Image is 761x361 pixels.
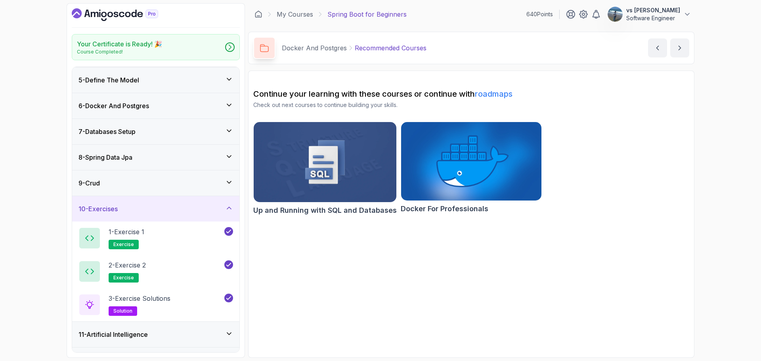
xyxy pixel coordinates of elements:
[72,196,239,222] button: 10-Exercises
[78,330,148,339] h3: 11 - Artificial Intelligence
[78,227,233,249] button: 1-Exercise 1exercise
[526,10,553,18] p: 640 Points
[355,43,426,53] p: Recommended Courses
[78,101,149,111] h3: 6 - Docker And Postgres
[72,8,176,21] a: Dashboard
[109,294,170,303] p: 3 - Exercise Solutions
[327,10,407,19] p: Spring Boot for Beginners
[78,127,136,136] h3: 7 - Databases Setup
[72,34,240,60] a: Your Certificate is Ready! 🎉Course Completed!
[72,145,239,170] button: 8-Spring Data Jpa
[78,75,139,85] h3: 5 - Define The Model
[608,7,623,22] img: user profile image
[77,39,162,49] h2: Your Certificate is Ready! 🎉
[282,43,347,53] p: Docker And Postgres
[78,260,233,283] button: 2-Exercise 2exercise
[607,6,691,22] button: user profile imagevs [PERSON_NAME]Software Engineer
[109,260,146,270] p: 2 - Exercise 2
[475,89,512,99] a: roadmaps
[72,170,239,196] button: 9-Crud
[670,38,689,57] button: next content
[626,14,680,22] p: Software Engineer
[277,10,313,19] a: My Courses
[254,10,262,18] a: Dashboard
[626,6,680,14] p: vs [PERSON_NAME]
[78,153,132,162] h3: 8 - Spring Data Jpa
[253,88,689,99] h2: Continue your learning with these courses or continue with
[401,122,541,201] img: Docker For Professionals card
[72,119,239,144] button: 7-Databases Setup
[254,122,396,202] img: Up and Running with SQL and Databases card
[72,93,239,118] button: 6-Docker And Postgres
[648,38,667,57] button: previous content
[253,205,397,216] h2: Up and Running with SQL and Databases
[113,241,134,248] span: exercise
[253,101,689,109] p: Check out next courses to continue building your skills.
[78,204,118,214] h3: 10 - Exercises
[78,178,100,188] h3: 9 - Crud
[113,275,134,281] span: exercise
[401,122,542,214] a: Docker For Professionals cardDocker For Professionals
[401,203,488,214] h2: Docker For Professionals
[72,67,239,93] button: 5-Define The Model
[113,308,132,314] span: solution
[253,122,397,216] a: Up and Running with SQL and Databases cardUp and Running with SQL and Databases
[72,322,239,347] button: 11-Artificial Intelligence
[77,49,162,55] p: Course Completed!
[109,227,144,237] p: 1 - Exercise 1
[78,294,233,316] button: 3-Exercise Solutionssolution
